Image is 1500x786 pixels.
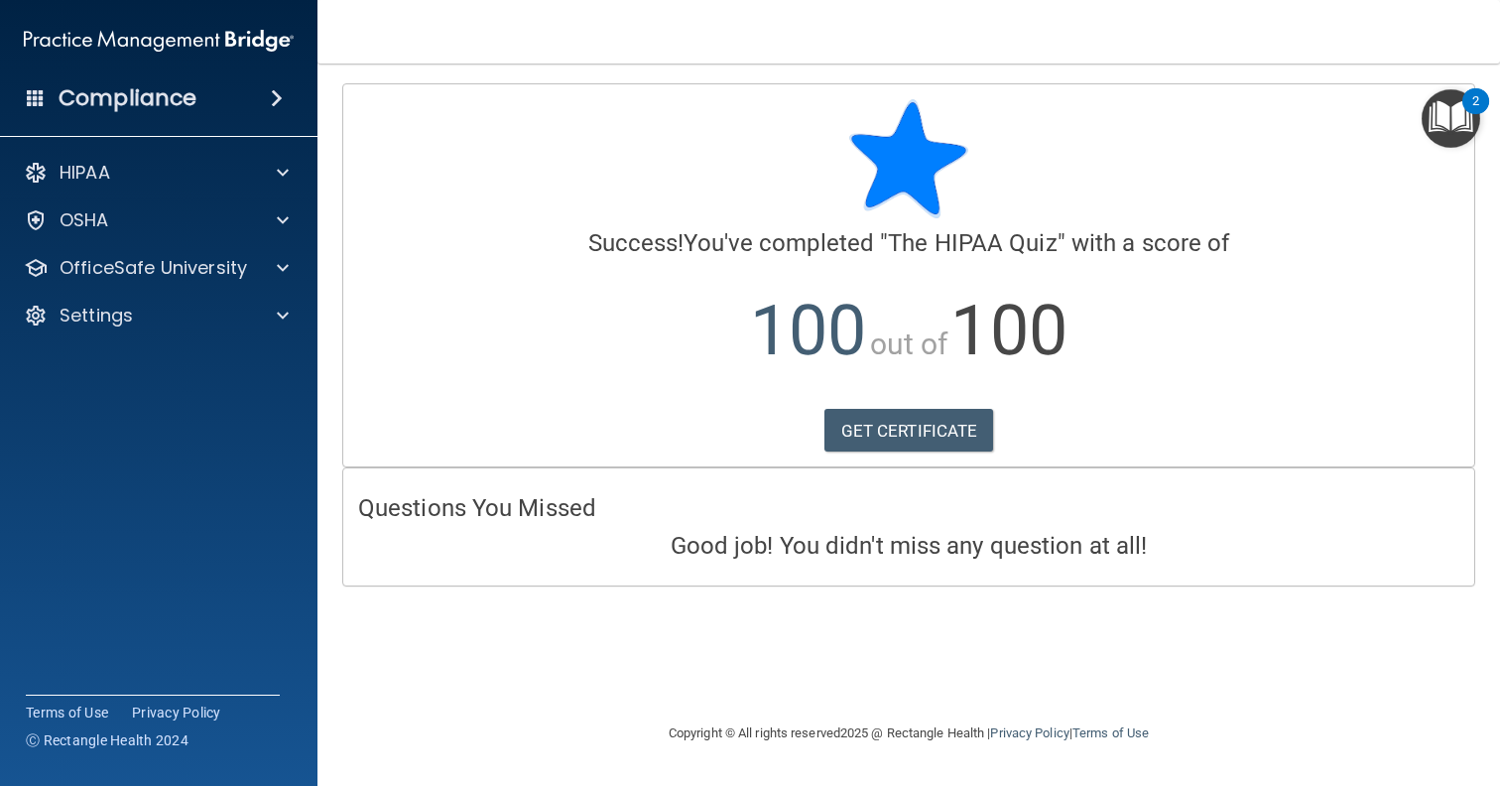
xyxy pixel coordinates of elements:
p: Settings [60,304,133,327]
a: Privacy Policy [132,703,221,722]
span: 100 [950,290,1066,371]
h4: Compliance [59,84,196,112]
span: Ⓒ Rectangle Health 2024 [26,730,188,750]
a: HIPAA [24,161,289,185]
div: Copyright © All rights reserved 2025 @ Rectangle Health | | [547,702,1271,765]
button: Open Resource Center, 2 new notifications [1422,89,1480,148]
h4: Good job! You didn't miss any question at all! [358,533,1459,559]
a: GET CERTIFICATE [824,409,994,453]
p: HIPAA [60,161,110,185]
img: PMB logo [24,21,294,61]
a: OSHA [24,208,289,232]
h4: Questions You Missed [358,495,1459,521]
a: OfficeSafe University [24,256,289,280]
a: Privacy Policy [990,725,1068,740]
p: OSHA [60,208,109,232]
span: 100 [750,290,866,371]
h4: You've completed " " with a score of [358,230,1459,256]
a: Settings [24,304,289,327]
span: out of [870,327,948,361]
span: Success! [588,229,685,257]
p: OfficeSafe University [60,256,247,280]
iframe: Drift Widget Chat Controller [1401,649,1476,724]
a: Terms of Use [1072,725,1149,740]
a: Terms of Use [26,703,108,722]
img: blue-star-rounded.9d042014.png [849,99,968,218]
div: 2 [1472,101,1479,127]
span: The HIPAA Quiz [888,229,1057,257]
